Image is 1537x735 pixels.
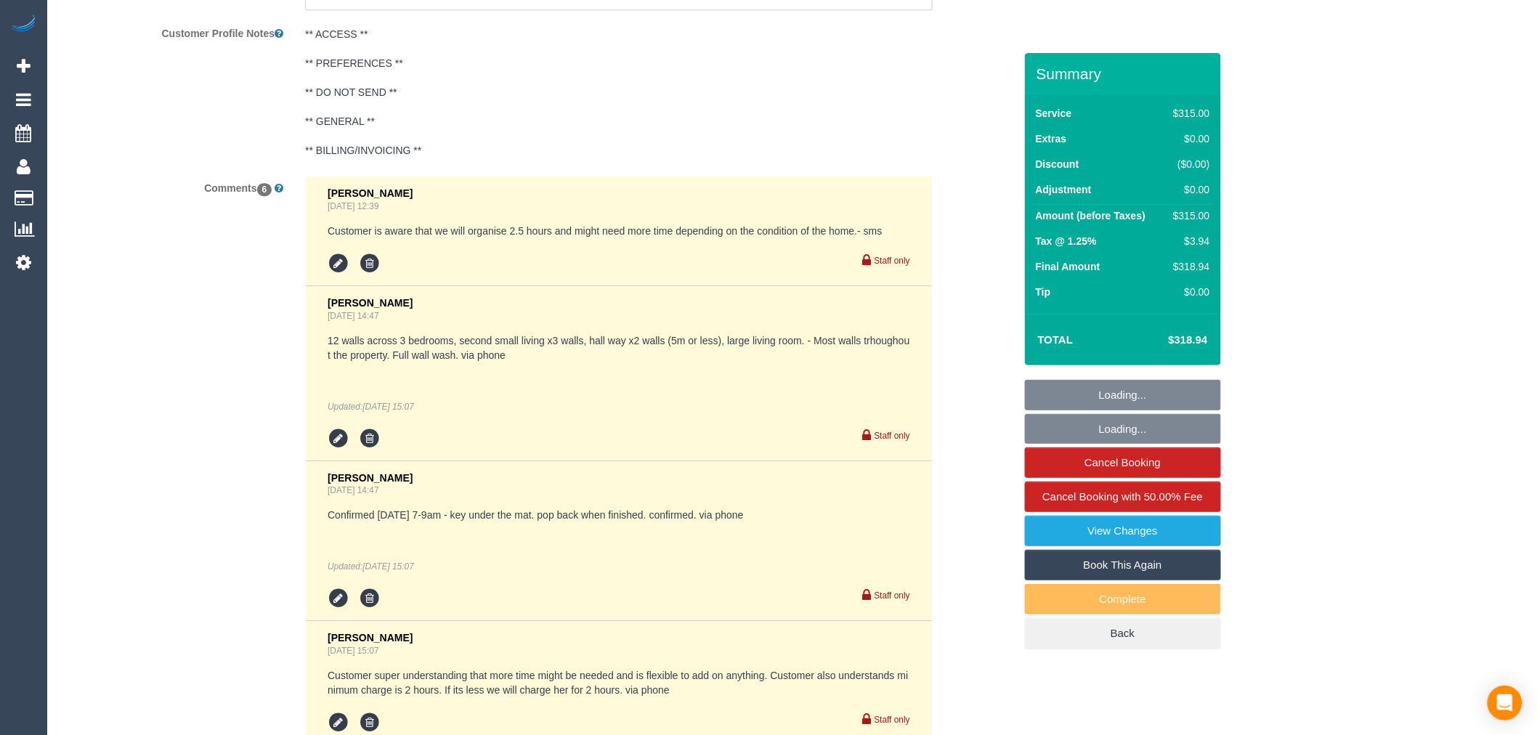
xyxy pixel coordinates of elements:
span: [PERSON_NAME] [328,187,413,199]
label: Tip [1036,285,1051,299]
span: Aug 20, 2025 15:07 [362,561,414,572]
label: Final Amount [1036,259,1100,274]
h3: Summary [1037,65,1214,82]
a: View Changes [1025,516,1221,546]
a: Cancel Booking [1025,447,1221,478]
div: $0.00 [1167,285,1209,299]
label: Comments [51,176,294,195]
div: $318.94 [1167,259,1209,274]
span: 6 [257,183,272,196]
h4: $318.94 [1124,334,1207,346]
small: Staff only [875,715,910,725]
label: Customer Profile Notes [51,21,294,41]
pre: 12 walls across 3 bedrooms, second small living x3 walls, hall way x2 walls (5m or less), large l... [328,333,910,362]
a: Cancel Booking with 50.00% Fee [1025,482,1221,512]
strong: Total [1038,333,1074,346]
pre: Customer super understanding that more time might be needed and is flexible to add on anything. C... [328,668,910,697]
div: ($0.00) [1167,157,1209,171]
div: $315.00 [1167,106,1209,121]
label: Adjustment [1036,182,1092,197]
div: Open Intercom Messenger [1488,686,1522,720]
span: [PERSON_NAME] [328,472,413,484]
small: Staff only [875,256,910,266]
em: Updated: [328,402,414,412]
small: Staff only [875,590,910,601]
a: [DATE] 14:47 [328,311,379,321]
a: [DATE] 12:39 [328,201,379,211]
span: [PERSON_NAME] [328,297,413,309]
small: Staff only [875,431,910,441]
div: $0.00 [1167,182,1209,197]
span: Aug 20, 2025 15:07 [362,402,414,412]
span: [PERSON_NAME] [328,632,413,643]
pre: Confirmed [DATE] 7-9am - key under the mat. pop back when finished. confirmed. via phone [328,508,910,522]
label: Service [1036,106,1072,121]
div: $315.00 [1167,208,1209,223]
a: [DATE] 15:07 [328,646,379,656]
label: Amount (before Taxes) [1036,208,1145,223]
img: Automaid Logo [9,15,38,35]
label: Discount [1036,157,1079,171]
label: Tax @ 1.25% [1036,234,1097,248]
pre: Customer is aware that we will organise 2.5 hours and might need more time depending on the condi... [328,224,910,238]
a: Book This Again [1025,550,1221,580]
div: $3.94 [1167,234,1209,248]
a: [DATE] 14:47 [328,485,379,495]
span: Cancel Booking with 50.00% Fee [1042,490,1203,503]
label: Extras [1036,131,1067,146]
div: $0.00 [1167,131,1209,146]
a: Back [1025,618,1221,649]
em: Updated: [328,561,414,572]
